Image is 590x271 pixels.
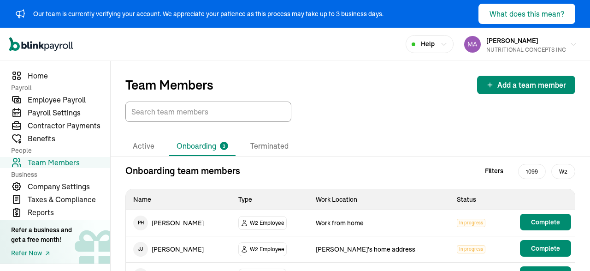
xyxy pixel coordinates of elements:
span: Business [11,170,105,179]
button: Help [406,35,454,53]
nav: Global [9,31,73,58]
div: Refer a business and get a free month! [11,225,72,245]
span: Taxes & Compliance [28,194,110,205]
span: 3 [223,143,225,150]
div: What does this mean? [490,8,564,19]
span: Reports [28,207,110,218]
span: Work from home [316,219,364,227]
span: Filters [485,166,503,176]
span: Team Members [28,157,110,168]
input: TextInput [125,102,291,122]
span: In progress [457,245,485,253]
div: NUTRITIONAL CONCEPTS INC [486,46,566,54]
li: Terminated [243,137,296,156]
span: Complete [531,244,560,253]
span: Add a team member [497,79,566,90]
span: Home [28,70,110,81]
p: Team Members [125,78,213,92]
button: Add a team member [477,76,575,94]
span: P H [133,216,148,230]
span: Employee Payroll [28,94,110,105]
iframe: Chat Widget [544,227,590,271]
span: Payroll [11,83,105,92]
span: [PERSON_NAME] [486,36,538,45]
span: W2 Employee [250,245,284,254]
span: W2 [551,164,575,179]
th: Status [449,189,503,210]
button: [PERSON_NAME]NUTRITIONAL CONCEPTS INC [460,33,581,56]
button: Complete [520,214,571,230]
span: Contractor Payments [28,120,110,131]
span: Payroll Settings [28,107,110,118]
li: Onboarding [169,137,236,156]
span: Company Settings [28,181,110,192]
td: [PERSON_NAME] [126,210,231,236]
span: [PERSON_NAME]'s home address [316,245,415,253]
p: Onboarding team members [125,164,240,178]
div: Our team is currently verifying your account. We appreciate your patience as this process may tak... [33,9,383,19]
span: Complete [531,217,560,227]
td: [PERSON_NAME] [126,236,231,262]
th: Type [231,189,309,210]
span: J J [133,242,148,257]
span: 1099 [518,164,546,179]
th: Work Location [308,189,449,210]
span: People [11,146,105,155]
span: In progress [457,219,485,227]
button: Complete [520,240,571,257]
a: Refer Now [11,248,72,258]
button: What does this mean? [478,4,575,24]
span: W2 Employee [250,218,284,228]
th: Name [126,189,231,210]
span: Benefits [28,133,110,144]
li: Active [125,137,162,156]
span: Help [421,39,435,49]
